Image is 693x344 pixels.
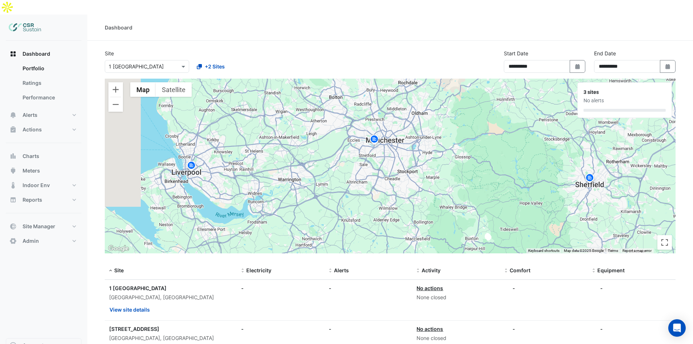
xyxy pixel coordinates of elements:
button: Keyboard shortcuts [528,248,559,253]
span: Site [114,267,124,273]
button: Site Manager [6,219,81,234]
button: Toggle fullscreen view [657,235,672,250]
span: Alerts [334,267,349,273]
span: Meters [23,167,40,174]
div: None closed [417,334,495,343]
div: Open Intercom Messenger [668,319,686,337]
div: No alerts [584,97,666,104]
a: Report a map error [622,249,652,253]
span: Electricity [246,267,271,273]
span: Actions [23,126,42,133]
img: Company Logo [9,20,41,35]
div: - [513,325,515,333]
div: - [600,325,603,333]
div: Dashboard [6,61,81,108]
div: - [513,284,515,292]
app-icon: Actions [9,126,17,133]
a: Ratings [17,76,81,90]
span: Reports [23,196,42,203]
button: Admin [6,234,81,248]
span: Alerts [23,111,37,119]
app-icon: Dashboard [9,50,17,58]
button: Show satellite imagery [156,82,192,97]
div: [STREET_ADDRESS] [109,325,232,333]
img: Google [107,244,131,253]
div: [GEOGRAPHIC_DATA], [GEOGRAPHIC_DATA] [109,293,232,302]
span: Indoor Env [23,182,50,189]
app-icon: Admin [9,237,17,245]
app-icon: Charts [9,153,17,160]
div: 3 sites [584,88,666,96]
label: Site [105,50,114,57]
button: Zoom in [108,82,123,97]
app-icon: Alerts [9,111,17,119]
img: site-pin.svg [369,134,380,147]
app-icon: Meters [9,167,17,174]
span: Admin [23,237,39,245]
fa-icon: Select Date [574,63,581,70]
button: Indoor Env [6,178,81,193]
app-icon: Site Manager [9,223,17,230]
div: - [600,284,603,292]
button: Show street map [130,82,156,97]
button: Dashboard [6,47,81,61]
span: Activity [422,267,441,273]
button: Meters [6,163,81,178]
div: - [329,325,408,333]
button: Actions [6,122,81,137]
div: - [241,325,320,333]
span: Dashboard [23,50,50,58]
a: Terms [608,249,618,253]
div: 1 [GEOGRAPHIC_DATA] [109,284,232,292]
span: Equipment [597,267,625,273]
button: Charts [6,149,81,163]
app-icon: Indoor Env [9,182,17,189]
a: Portfolio [17,61,81,76]
span: Charts [23,153,39,160]
a: No actions [417,326,443,332]
span: +2 Sites [205,63,225,70]
button: View site details [109,303,150,316]
span: Comfort [510,267,530,273]
div: [GEOGRAPHIC_DATA], [GEOGRAPHIC_DATA] [109,334,232,343]
img: site-pin.svg [584,173,596,185]
img: site-pin.svg [186,160,197,173]
app-icon: Reports [9,196,17,203]
button: Alerts [6,108,81,122]
a: Open this area in Google Maps (opens a new window) [107,244,131,253]
div: None closed [417,293,495,302]
span: Site Manager [23,223,55,230]
div: - [329,284,408,292]
div: - [241,284,320,292]
fa-icon: Select Date [665,63,671,70]
button: Reports [6,193,81,207]
span: Map data ©2025 Google [564,249,604,253]
button: +2 Sites [192,60,230,73]
label: End Date [594,50,616,57]
button: Zoom out [108,97,123,112]
a: Performance [17,90,81,105]
div: Dashboard [105,24,132,31]
label: Start Date [504,50,528,57]
a: No actions [417,285,443,291]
